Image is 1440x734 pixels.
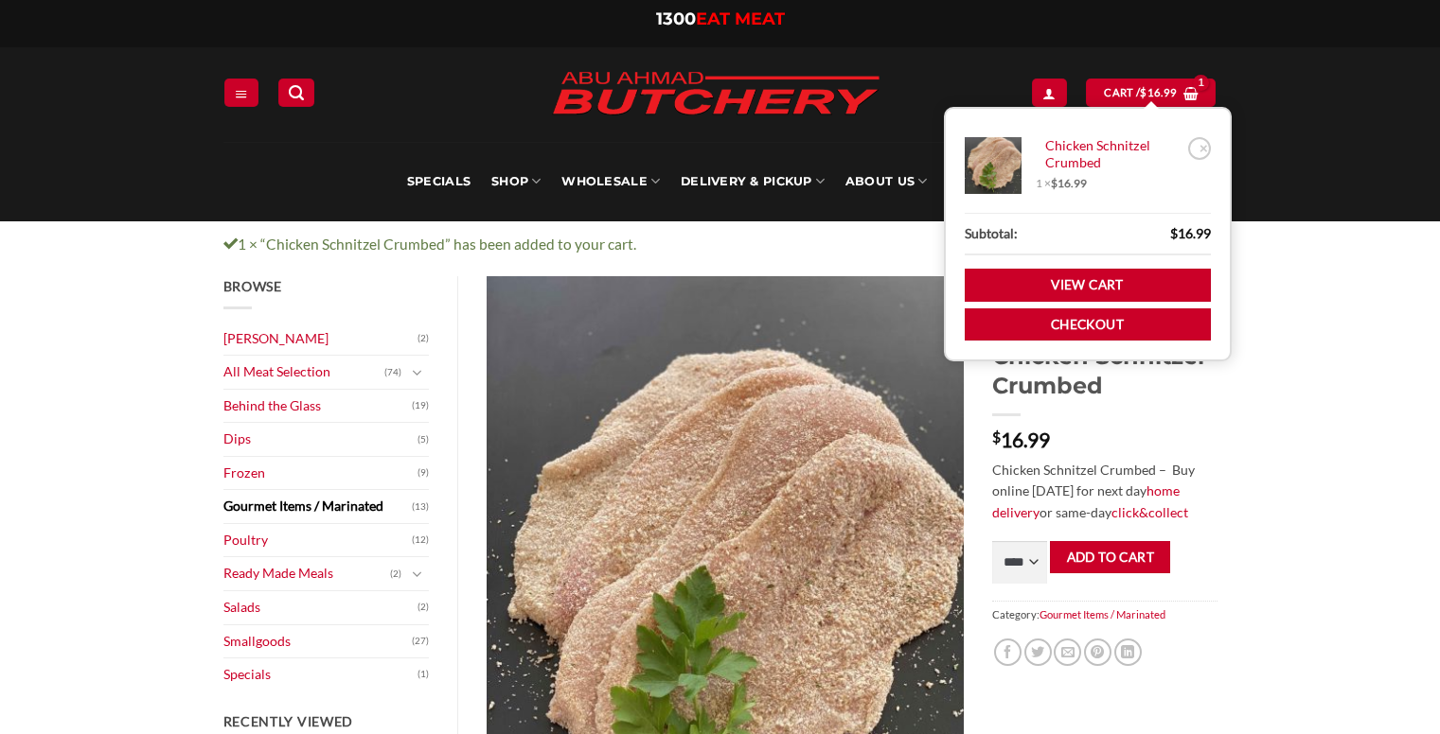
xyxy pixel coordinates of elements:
a: Delivery & Pickup [681,142,825,221]
a: Pin on Pinterest [1084,638,1111,666]
span: (74) [384,358,401,387]
bdi: 16.99 [1140,86,1177,98]
span: 1 × [1036,176,1087,191]
a: SHOP [491,142,541,221]
bdi: 16.99 [992,428,1050,451]
a: Poultry [223,524,413,557]
a: All Meat Selection [223,356,385,389]
span: 1300 [656,9,696,29]
a: home delivery [992,482,1180,520]
a: [PERSON_NAME] [223,323,418,356]
a: Remove Chicken Schnitzel Crumbed from cart [1188,137,1211,160]
span: $ [992,429,1001,445]
img: Abu Ahmad Butchery [536,59,896,131]
span: (27) [412,627,429,655]
span: (19) [412,392,429,420]
div: 1 × “Chicken Schnitzel Crumbed” has been added to your cart. [209,233,1232,256]
span: (1) [418,660,429,689]
span: (2) [418,593,429,621]
a: Specials [223,658,418,691]
span: EAT MEAT [696,9,785,29]
a: Frozen [223,457,418,490]
a: Search [278,79,314,106]
span: Category: [992,601,1217,628]
span: (2) [390,560,401,588]
a: Dips [223,423,418,456]
bdi: 16.99 [1051,176,1087,190]
span: (9) [418,459,429,487]
span: $ [1170,225,1178,241]
a: Share on Facebook [994,638,1022,666]
span: (2) [418,324,429,353]
h1: Chicken Schnitzel Crumbed [992,341,1217,400]
a: Email to a Friend [1054,638,1081,666]
a: Share on Twitter [1024,638,1052,666]
a: click&collect [1111,504,1188,520]
a: Checkout [965,308,1211,341]
span: Recently Viewed [223,713,354,729]
button: Add to cart [1050,541,1170,574]
a: View cart [1086,79,1216,106]
span: (13) [412,493,429,521]
a: Gourmet Items / Marinated [223,490,413,523]
a: Login [1032,79,1066,106]
span: (5) [418,426,429,454]
a: Share on LinkedIn [1114,638,1142,666]
a: Smallgoods [223,625,413,658]
a: About Us [845,142,927,221]
p: Chicken Schnitzel Crumbed – Buy online [DATE] for next day or same-day [992,460,1217,524]
a: Salads [223,591,418,624]
strong: Subtotal: [965,223,1018,245]
a: 1300EAT MEAT [656,9,785,29]
span: $ [1051,176,1058,190]
span: Browse [223,278,282,294]
a: Menu [224,79,258,106]
a: Wholesale [561,142,660,221]
button: Toggle [406,564,429,585]
span: $ [1140,84,1147,101]
a: View cart [965,269,1211,302]
span: Cart / [1104,84,1177,101]
a: Specials [407,142,471,221]
a: Gourmet Items / Marinated [1040,608,1165,620]
bdi: 16.99 [1170,225,1211,241]
a: Chicken Schnitzel Crumbed [1036,137,1182,172]
button: Toggle [406,362,429,383]
a: Behind the Glass [223,390,413,423]
a: Ready Made Meals [223,557,391,590]
span: (12) [412,526,429,554]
